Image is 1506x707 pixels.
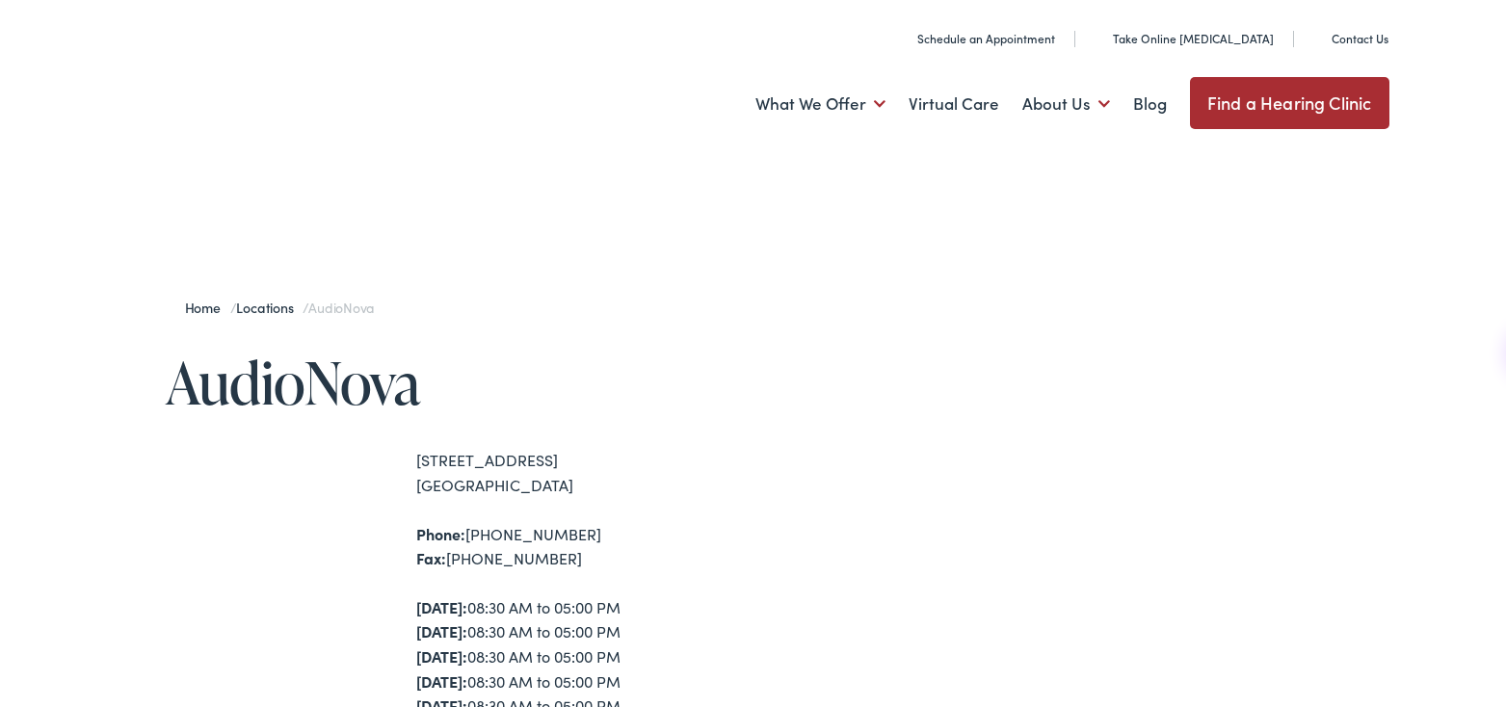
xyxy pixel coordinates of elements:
[1092,30,1274,46] a: Take Online [MEDICAL_DATA]
[185,298,375,317] span: / /
[1310,30,1388,46] a: Contact Us
[416,448,753,497] div: [STREET_ADDRESS] [GEOGRAPHIC_DATA]
[1022,68,1110,140] a: About Us
[896,30,1055,46] a: Schedule an Appointment
[185,298,230,317] a: Home
[416,547,446,568] strong: Fax:
[416,522,753,571] div: [PHONE_NUMBER] [PHONE_NUMBER]
[1133,68,1167,140] a: Blog
[416,645,467,667] strong: [DATE]:
[166,351,753,414] h1: AudioNova
[236,298,303,317] a: Locations
[416,523,465,544] strong: Phone:
[1190,77,1389,129] a: Find a Hearing Clinic
[909,68,999,140] a: Virtual Care
[416,670,467,692] strong: [DATE]:
[1310,29,1324,48] img: utility icon
[755,68,885,140] a: What We Offer
[308,298,374,317] span: AudioNova
[1092,29,1105,48] img: utility icon
[416,620,467,642] strong: [DATE]:
[416,596,467,617] strong: [DATE]:
[896,29,910,48] img: utility icon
